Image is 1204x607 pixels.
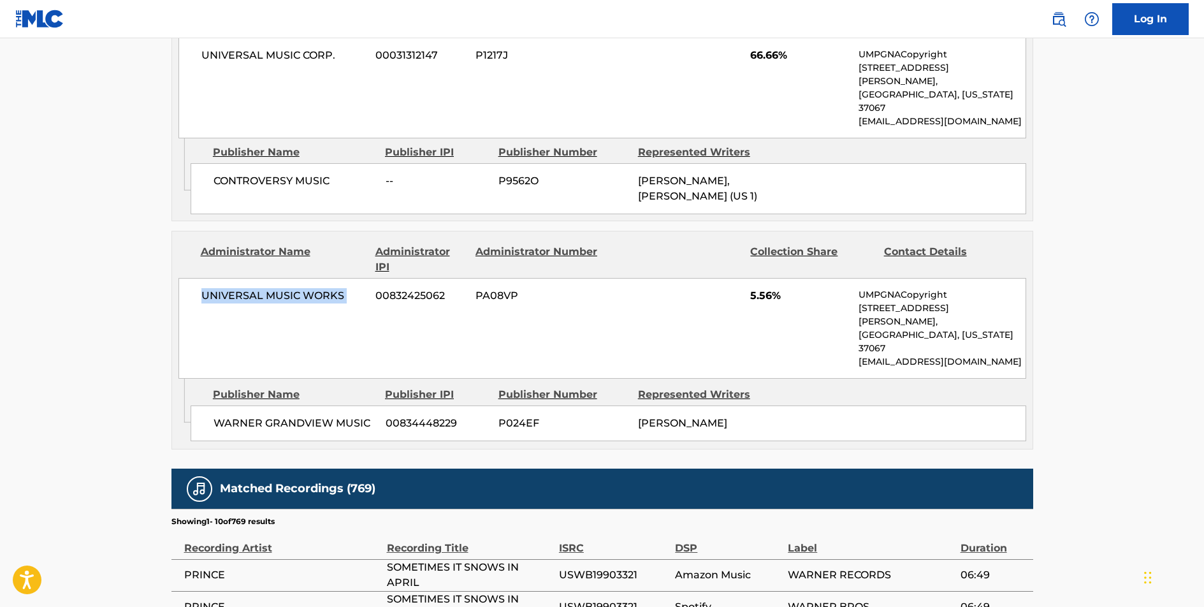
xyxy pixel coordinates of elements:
[750,244,874,275] div: Collection Share
[385,387,489,402] div: Publisher IPI
[859,88,1025,115] p: [GEOGRAPHIC_DATA], [US_STATE] 37067
[201,48,366,63] span: UNIVERSAL MUSIC CORP.
[1112,3,1189,35] a: Log In
[675,567,781,583] span: Amazon Music
[498,416,628,431] span: P024EF
[859,48,1025,61] p: UMPGNACopyright
[386,416,489,431] span: 00834448229
[498,145,628,160] div: Publisher Number
[559,567,669,583] span: USWB19903321
[375,244,466,275] div: Administrator IPI
[201,288,366,303] span: UNIVERSAL MUSIC WORKS
[498,173,628,189] span: P9562O
[475,244,599,275] div: Administrator Number
[859,61,1025,88] p: [STREET_ADDRESS][PERSON_NAME],
[214,173,376,189] span: CONTROVERSY MUSIC
[859,115,1025,128] p: [EMAIL_ADDRESS][DOMAIN_NAME]
[638,417,727,429] span: [PERSON_NAME]
[214,416,376,431] span: WARNER GRANDVIEW MUSIC
[475,48,599,63] span: P1217J
[961,527,1027,556] div: Duration
[387,560,553,590] span: SOMETIMES IT SNOWS IN APRIL
[859,302,1025,328] p: [STREET_ADDRESS][PERSON_NAME],
[750,288,849,303] span: 5.56%
[1046,6,1071,32] a: Public Search
[213,387,375,402] div: Publisher Name
[386,173,489,189] span: --
[1079,6,1105,32] div: Help
[375,48,466,63] span: 00031312147
[638,387,768,402] div: Represented Writers
[559,527,669,556] div: ISRC
[638,145,768,160] div: Represented Writers
[859,355,1025,369] p: [EMAIL_ADDRESS][DOMAIN_NAME]
[213,145,375,160] div: Publisher Name
[498,387,628,402] div: Publisher Number
[220,481,375,496] h5: Matched Recordings (769)
[638,175,757,202] span: [PERSON_NAME], [PERSON_NAME] (US 1)
[1051,11,1066,27] img: search
[1144,559,1152,597] div: Drag
[475,288,599,303] span: PA08VP
[184,567,381,583] span: PRINCE
[961,567,1027,583] span: 06:49
[192,481,207,497] img: Matched Recordings
[859,288,1025,302] p: UMPGNACopyright
[184,527,381,556] div: Recording Artist
[375,288,466,303] span: 00832425062
[201,244,366,275] div: Administrator Name
[859,328,1025,355] p: [GEOGRAPHIC_DATA], [US_STATE] 37067
[750,48,849,63] span: 66.66%
[15,10,64,28] img: MLC Logo
[884,244,1008,275] div: Contact Details
[675,527,781,556] div: DSP
[788,567,954,583] span: WARNER RECORDS
[1140,546,1204,607] iframe: Chat Widget
[1084,11,1099,27] img: help
[387,527,553,556] div: Recording Title
[385,145,489,160] div: Publisher IPI
[171,516,275,527] p: Showing 1 - 10 of 769 results
[788,527,954,556] div: Label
